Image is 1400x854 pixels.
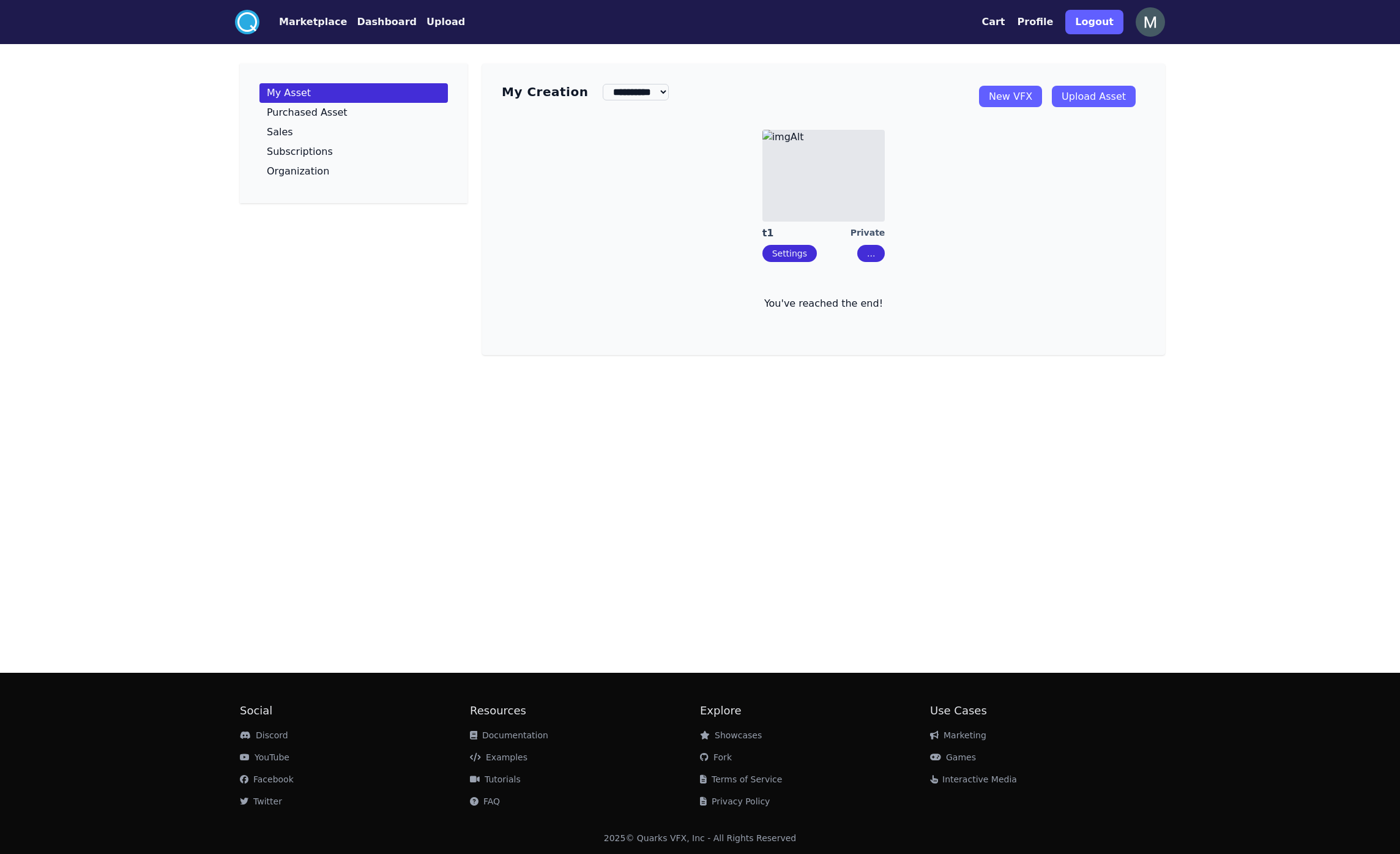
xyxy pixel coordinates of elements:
[259,103,448,122] a: Purchased Asset
[604,832,797,844] div: 2025 © Quarks VFX, Inc - All Rights Reserved
[1018,15,1054,29] button: Profile
[700,796,770,806] a: Privacy Policy
[1052,86,1136,107] a: Upload Asset
[930,752,976,762] a: Games
[357,15,417,29] button: Dashboard
[502,296,1145,311] p: You've reached the end!
[267,88,311,98] p: My Asset
[470,752,527,762] a: Examples
[1065,10,1123,34] button: Logout
[700,702,930,719] h2: Explore
[470,702,700,719] h2: Resources
[347,15,417,29] a: Dashboard
[417,15,465,29] a: Upload
[930,702,1160,719] h2: Use Cases
[1065,5,1123,39] a: Logout
[240,796,282,806] a: Twitter
[267,108,348,118] p: Purchased Asset
[259,122,448,142] a: Sales
[240,774,294,784] a: Facebook
[240,702,470,719] h2: Social
[851,227,885,240] div: Private
[700,730,762,740] a: Showcases
[930,774,1017,784] a: Interactive Media
[279,15,347,29] button: Marketplace
[240,730,288,740] a: Discord
[267,147,333,157] p: Subscriptions
[470,796,500,806] a: FAQ
[857,245,885,262] button: ...
[240,752,289,762] a: YouTube
[259,15,347,29] a: Marketplace
[930,730,986,740] a: Marketing
[259,142,448,162] a: Subscriptions
[259,162,448,181] a: Organization
[470,774,521,784] a: Tutorials
[470,730,548,740] a: Documentation
[502,83,588,100] h3: My Creation
[762,245,817,262] button: Settings
[979,86,1042,107] a: New VFX
[981,15,1005,29] button: Cart
[267,127,293,137] p: Sales
[762,227,851,240] a: t1
[772,249,807,258] a: Settings
[700,752,732,762] a: Fork
[762,130,885,222] img: imgAlt
[267,167,329,176] p: Organization
[700,774,782,784] a: Terms of Service
[259,83,448,103] a: My Asset
[426,15,465,29] button: Upload
[1136,7,1165,37] img: profile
